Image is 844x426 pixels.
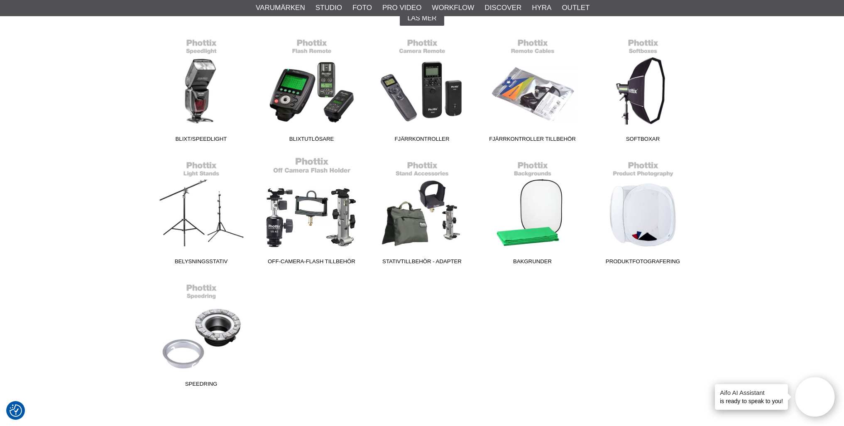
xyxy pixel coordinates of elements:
[407,15,436,22] span: Läs mer
[588,157,698,269] a: Produktfotografering
[10,403,22,418] button: Samtyckesinställningar
[715,384,788,410] div: is ready to speak to you!
[316,2,342,13] a: Studio
[432,2,474,13] a: Workflow
[477,34,588,146] a: Fjärrkontroller Tillbehör
[477,157,588,269] a: Bakgrunder
[146,135,257,146] span: Blixt/Speedlight
[588,135,698,146] span: Softboxar
[352,2,372,13] a: Foto
[146,380,257,391] span: Speedring
[367,257,477,269] span: Stativtillbehör - Adapter
[477,135,588,146] span: Fjärrkontroller Tillbehör
[146,34,257,146] a: Blixt/Speedlight
[562,2,590,13] a: Outlet
[146,157,257,269] a: Belysningsstativ
[256,2,305,13] a: Varumärken
[720,388,783,397] h4: Aifo AI Assistant
[367,135,477,146] span: Fjärrkontroller
[532,2,551,13] a: Hyra
[367,34,477,146] a: Fjärrkontroller
[588,257,698,269] span: Produktfotografering
[146,257,257,269] span: Belysningsstativ
[367,157,477,269] a: Stativtillbehör - Adapter
[257,157,367,269] a: Off-Camera-Flash tillbehör
[382,2,421,13] a: Pro Video
[477,257,588,269] span: Bakgrunder
[10,404,22,417] img: Revisit consent button
[484,2,521,13] a: Discover
[257,135,367,146] span: Blixtutlösare
[146,279,257,391] a: Speedring
[257,34,367,146] a: Blixtutlösare
[588,34,698,146] a: Softboxar
[257,257,367,269] span: Off-Camera-Flash tillbehör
